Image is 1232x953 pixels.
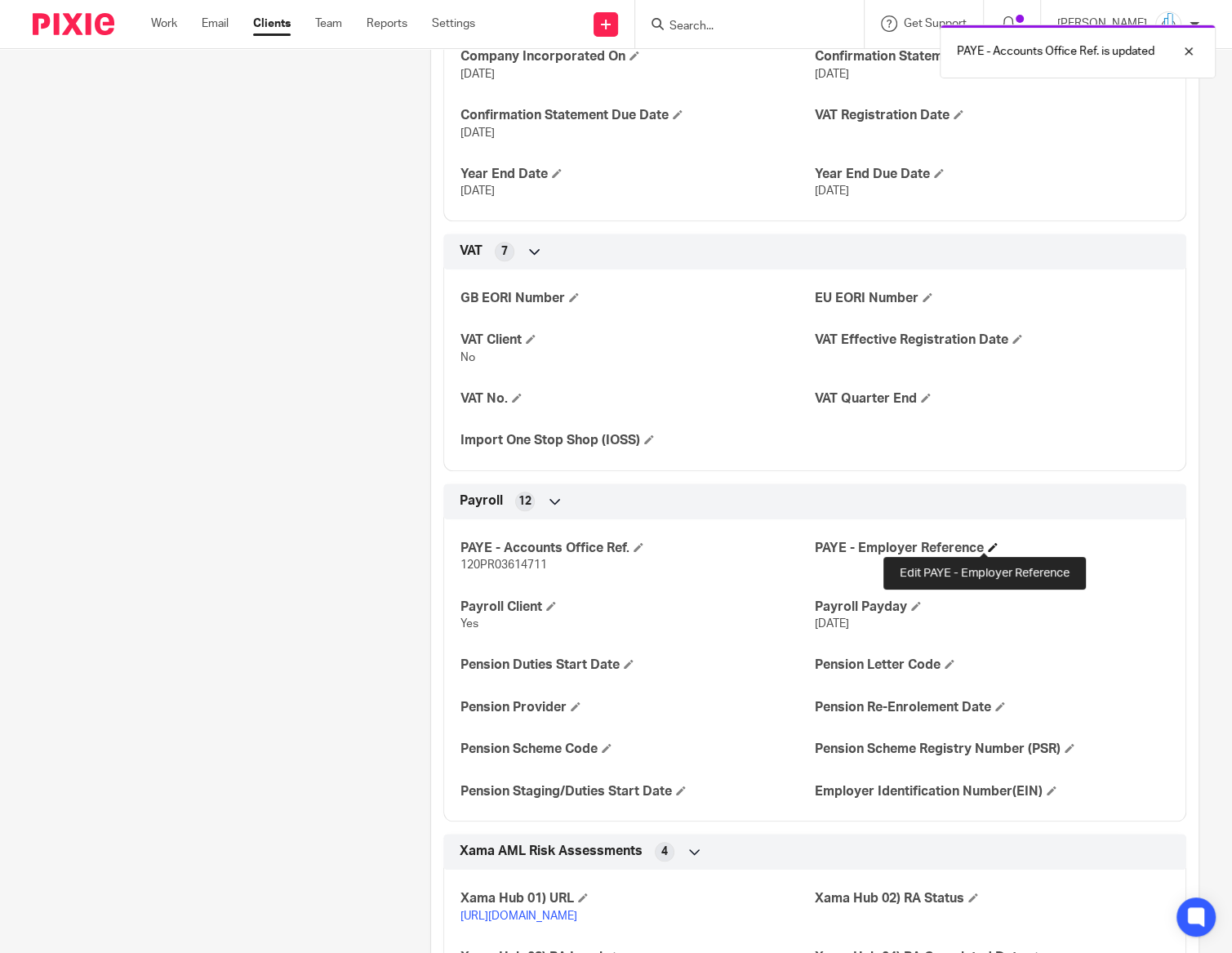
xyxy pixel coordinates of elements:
[460,166,815,183] h4: Year End Date
[367,16,407,32] a: Reports
[460,492,503,510] span: Payroll
[460,290,815,307] h4: GB EORI Number
[815,783,1169,800] h4: Employer Identification Number(EIN)
[460,741,815,758] h4: Pension Scheme Code
[460,332,815,349] h4: VAT Client
[315,16,342,32] a: Team
[661,844,668,860] span: 4
[957,43,1154,60] p: PAYE - Accounts Office Ref. is updated
[815,618,849,630] span: [DATE]
[460,390,815,407] h4: VAT No.
[815,69,849,80] span: [DATE]
[460,107,815,124] h4: Confirmation Statement Due Date
[460,890,815,907] h4: Xama Hub 01) URL
[1155,11,1181,38] img: Logo_PNG.png
[460,352,475,363] span: No
[815,599,1169,616] h4: Payroll Payday
[202,16,229,32] a: Email
[460,69,495,80] span: [DATE]
[460,657,815,674] h4: Pension Duties Start Date
[460,48,815,65] h4: Company Incorporated On
[460,540,815,557] h4: PAYE - Accounts Office Ref.
[432,16,475,32] a: Settings
[815,107,1169,124] h4: VAT Registration Date
[815,166,1169,183] h4: Year End Due Date
[151,16,177,32] a: Work
[253,16,291,32] a: Clients
[33,13,114,35] img: Pixie
[815,657,1169,674] h4: Pension Letter Code
[460,911,577,922] a: [URL][DOMAIN_NAME]
[815,699,1169,716] h4: Pension Re-Enrolement Date
[460,843,643,860] span: Xama AML Risk Assessments
[815,390,1169,407] h4: VAT Quarter End
[460,127,495,139] span: [DATE]
[815,290,1169,307] h4: EU EORI Number
[460,618,478,630] span: Yes
[460,243,483,260] span: VAT
[815,890,1169,907] h4: Xama Hub 02) RA Status
[460,559,547,571] span: 120PR03614711
[815,185,849,197] span: [DATE]
[460,783,815,800] h4: Pension Staging/Duties Start Date
[460,185,495,197] span: [DATE]
[815,540,1169,557] h4: PAYE - Employer Reference
[518,493,531,510] span: 12
[460,432,815,449] h4: Import One Stop Shop (IOSS)
[815,332,1169,349] h4: VAT Effective Registration Date
[815,741,1169,758] h4: Pension Scheme Registry Number (PSR)
[460,599,815,616] h4: Payroll Client
[501,243,508,260] span: 7
[460,699,815,716] h4: Pension Provider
